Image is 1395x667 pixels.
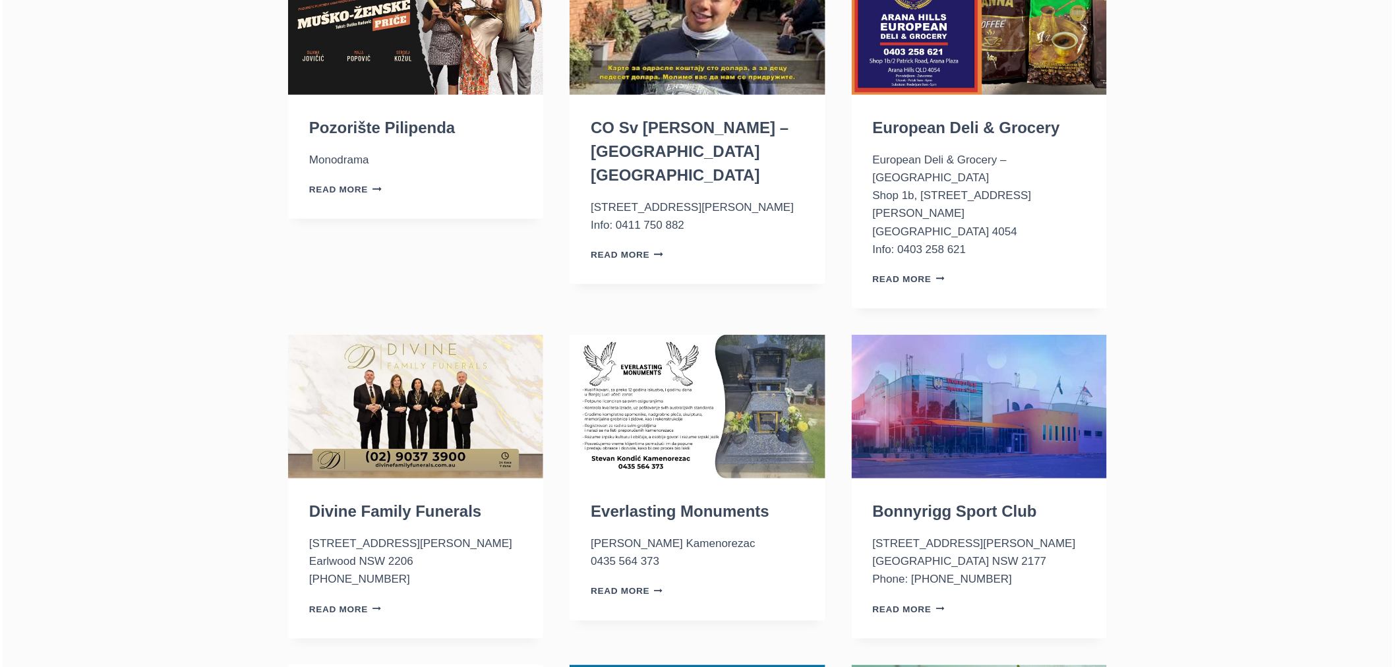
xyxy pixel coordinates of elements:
[309,119,455,136] a: Pozorište Pilipenda
[591,586,663,596] a: Read More
[309,502,481,520] a: Divine Family Funerals
[288,335,543,478] img: Divine Family Funerals
[591,119,788,184] a: CO Sv [PERSON_NAME] – [GEOGRAPHIC_DATA] [GEOGRAPHIC_DATA]
[309,604,382,614] a: Read More
[309,151,522,169] p: Monodrama
[591,250,663,260] a: Read More
[873,604,945,614] a: Read More
[873,151,1086,258] p: European Deli & Grocery – [GEOGRAPHIC_DATA] Shop 1b, [STREET_ADDRESS][PERSON_NAME] [GEOGRAPHIC_DA...
[591,535,804,570] p: [PERSON_NAME] Kamenorezac 0435 564 373
[873,535,1086,589] p: [STREET_ADDRESS][PERSON_NAME] [GEOGRAPHIC_DATA] NSW 2177 Phone: [PHONE_NUMBER]
[873,502,1037,520] a: Bonnyrigg Sport Club
[309,185,382,194] a: Read More
[309,535,522,589] p: [STREET_ADDRESS][PERSON_NAME] Earlwood NSW 2206 [PHONE_NUMBER]
[873,274,945,284] a: Read More
[852,335,1107,478] img: Bonnyrigg Sport Club
[591,502,769,520] a: Everlasting Monuments
[873,119,1060,136] a: European Deli & Grocery
[570,335,825,478] img: Everlasting Monuments
[591,198,804,234] p: [STREET_ADDRESS][PERSON_NAME] Info: 0411 750 882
